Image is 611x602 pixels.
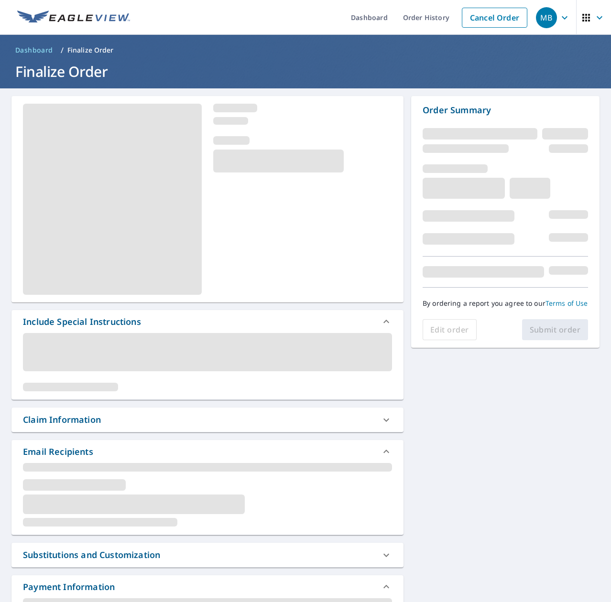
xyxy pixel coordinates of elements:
p: By ordering a report you agree to our [423,299,588,308]
div: Include Special Instructions [11,310,404,333]
nav: breadcrumb [11,43,600,58]
div: Email Recipients [23,445,93,458]
p: Finalize Order [67,45,114,55]
div: Include Special Instructions [23,315,141,328]
a: Terms of Use [546,299,588,308]
h1: Finalize Order [11,62,600,81]
div: Substitutions and Customization [23,548,160,561]
div: Claim Information [11,408,404,432]
a: Cancel Order [462,8,527,28]
div: Email Recipients [11,440,404,463]
p: Order Summary [423,104,588,117]
div: MB [536,7,557,28]
div: Claim Information [23,413,101,426]
li: / [61,44,64,56]
div: Payment Information [11,575,404,598]
span: Dashboard [15,45,53,55]
div: Substitutions and Customization [11,543,404,567]
div: Payment Information [23,580,115,593]
img: EV Logo [17,11,130,25]
a: Dashboard [11,43,57,58]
